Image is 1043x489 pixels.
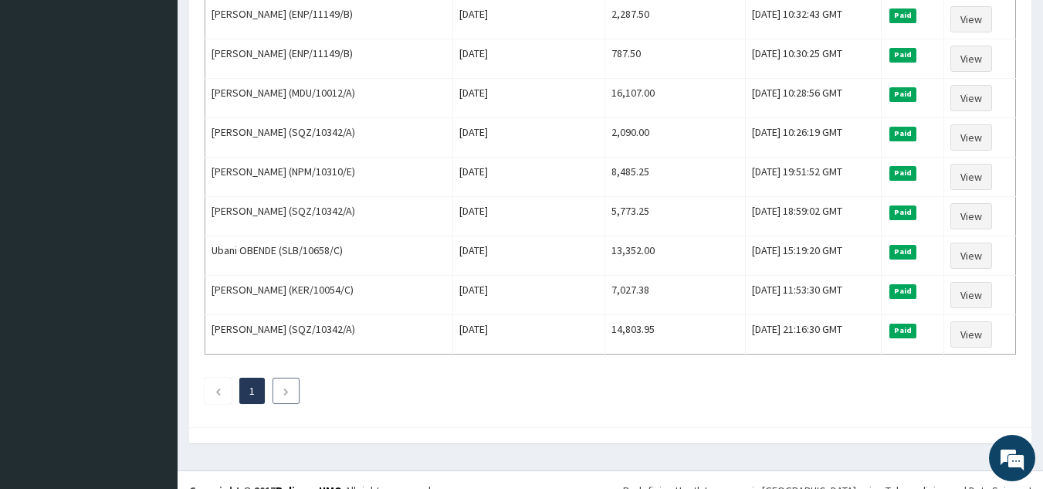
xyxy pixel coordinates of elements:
[453,236,605,276] td: [DATE]
[604,118,745,158] td: 2,090.00
[80,87,259,107] div: Chat with us now
[604,276,745,315] td: 7,027.38
[604,158,745,197] td: 8,485.25
[453,197,605,236] td: [DATE]
[205,39,453,79] td: [PERSON_NAME] (ENP/11149/B)
[889,284,917,298] span: Paid
[889,324,917,338] span: Paid
[889,245,917,259] span: Paid
[950,164,992,190] a: View
[205,236,453,276] td: Ubani OBENDE (SLB/10658/C)
[889,127,917,141] span: Paid
[950,282,992,308] a: View
[604,39,745,79] td: 787.50
[604,315,745,355] td: 14,803.95
[950,243,992,269] a: View
[889,48,917,62] span: Paid
[249,384,255,398] a: Page 1 is your current page
[745,276,881,315] td: [DATE] 11:53:30 GMT
[950,85,992,111] a: View
[745,315,881,355] td: [DATE] 21:16:30 GMT
[604,79,745,118] td: 16,107.00
[253,8,290,45] div: Minimize live chat window
[745,118,881,158] td: [DATE] 10:26:19 GMT
[453,118,605,158] td: [DATE]
[745,158,881,197] td: [DATE] 19:51:52 GMT
[453,276,605,315] td: [DATE]
[29,77,63,116] img: d_794563401_company_1708531726252_794563401
[205,276,453,315] td: [PERSON_NAME] (KER/10054/C)
[453,39,605,79] td: [DATE]
[950,321,992,348] a: View
[889,205,917,219] span: Paid
[205,197,453,236] td: [PERSON_NAME] (SQZ/10342/A)
[604,236,745,276] td: 13,352.00
[453,158,605,197] td: [DATE]
[889,8,917,22] span: Paid
[950,203,992,229] a: View
[889,87,917,101] span: Paid
[205,79,453,118] td: [PERSON_NAME] (MDU/10012/A)
[205,158,453,197] td: [PERSON_NAME] (NPM/10310/E)
[950,6,992,32] a: View
[283,384,290,398] a: Next page
[889,166,917,180] span: Paid
[453,79,605,118] td: [DATE]
[604,197,745,236] td: 5,773.25
[453,315,605,355] td: [DATE]
[950,46,992,72] a: View
[90,146,213,302] span: We're online!
[745,236,881,276] td: [DATE] 15:19:20 GMT
[745,197,881,236] td: [DATE] 18:59:02 GMT
[745,39,881,79] td: [DATE] 10:30:25 GMT
[8,325,294,379] textarea: Type your message and hit 'Enter'
[745,79,881,118] td: [DATE] 10:28:56 GMT
[205,118,453,158] td: [PERSON_NAME] (SQZ/10342/A)
[205,315,453,355] td: [PERSON_NAME] (SQZ/10342/A)
[215,384,222,398] a: Previous page
[950,124,992,151] a: View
